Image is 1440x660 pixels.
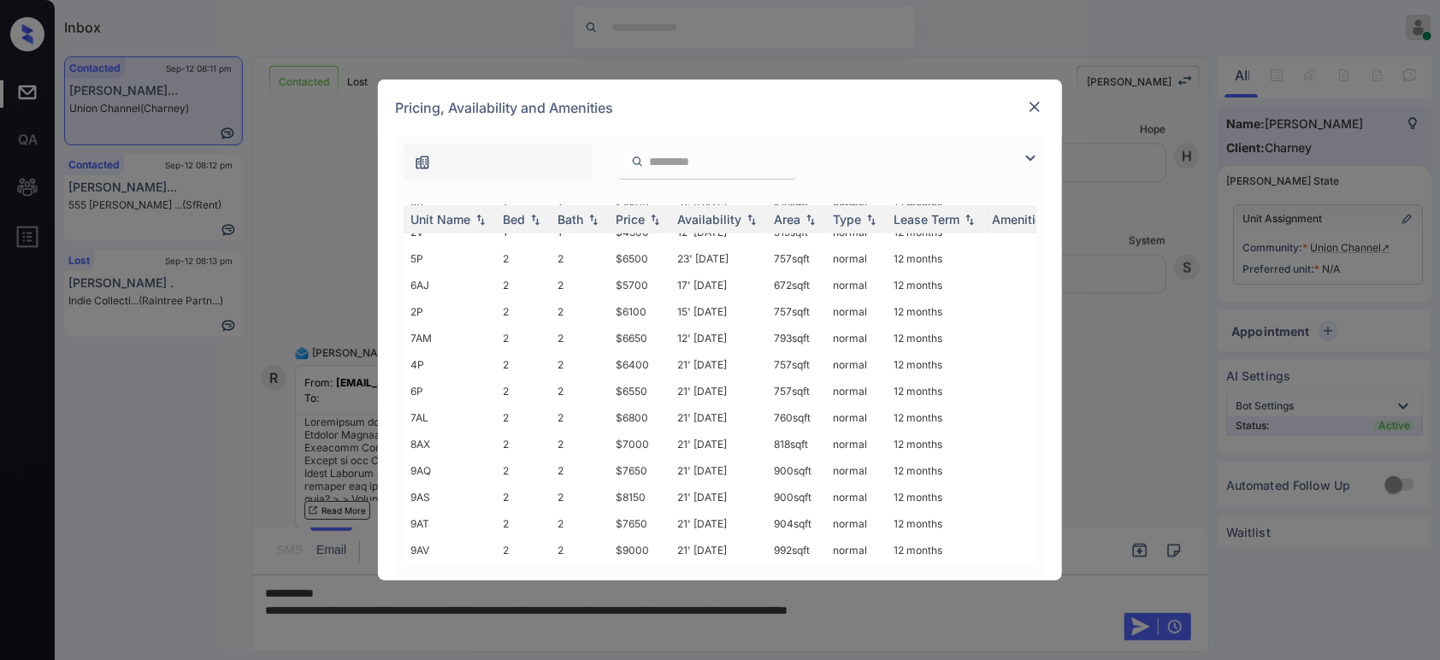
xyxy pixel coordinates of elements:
td: $6650 [609,325,670,351]
td: 9AQ [404,457,496,484]
td: normal [826,351,887,378]
td: 2 [551,457,609,484]
td: 760 sqft [767,404,826,431]
td: normal [826,272,887,298]
img: sorting [646,214,664,226]
td: $6550 [609,378,670,404]
td: 2 [551,404,609,431]
td: $8150 [609,484,670,510]
td: normal [826,431,887,457]
td: 7AM [404,325,496,351]
td: 2 [496,484,551,510]
td: 7AL [404,404,496,431]
td: 2 [551,537,609,563]
td: 818 sqft [767,431,826,457]
td: 2 [496,351,551,378]
td: 12 months [887,298,985,325]
td: 23' [DATE] [670,245,767,272]
td: normal [826,245,887,272]
td: 12 months [887,484,985,510]
td: 2 [496,298,551,325]
td: 2P [404,298,496,325]
div: Area [774,212,800,227]
div: Lease Term [894,212,959,227]
td: 21' [DATE] [670,537,767,563]
td: 757 sqft [767,245,826,272]
td: 2 [496,537,551,563]
td: normal [826,457,887,484]
td: 12 months [887,272,985,298]
td: 2 [551,378,609,404]
td: 17' [DATE] [670,272,767,298]
div: Price [616,212,645,227]
td: 2 [496,272,551,298]
img: close [1026,98,1043,115]
td: 8AX [404,431,496,457]
td: 12 months [887,510,985,537]
td: 992 sqft [767,537,826,563]
img: sorting [961,214,978,226]
td: 21' [DATE] [670,457,767,484]
td: normal [826,404,887,431]
td: normal [826,484,887,510]
td: 2 [496,325,551,351]
td: 2 [551,351,609,378]
td: 2 [496,404,551,431]
td: 2 [496,245,551,272]
img: icon-zuma [1020,148,1041,168]
td: $6500 [609,245,670,272]
td: 672 sqft [767,272,826,298]
td: 2 [496,431,551,457]
img: icon-zuma [631,154,644,169]
td: 12 months [887,404,985,431]
div: Amenities [992,212,1049,227]
td: 21' [DATE] [670,484,767,510]
td: 757 sqft [767,351,826,378]
td: 2 [496,378,551,404]
td: 904 sqft [767,510,826,537]
td: 12 months [887,431,985,457]
img: sorting [863,214,880,226]
td: 4P [404,351,496,378]
td: 900 sqft [767,484,826,510]
td: 9AV [404,537,496,563]
td: 12 months [887,378,985,404]
img: icon-zuma [414,154,431,171]
td: 2 [551,431,609,457]
td: 6P [404,378,496,404]
td: 757 sqft [767,298,826,325]
td: $9000 [609,537,670,563]
div: Availability [677,212,741,227]
td: 21' [DATE] [670,431,767,457]
td: 12 months [887,325,985,351]
td: 21' [DATE] [670,351,767,378]
td: 21' [DATE] [670,378,767,404]
td: 2 [496,510,551,537]
td: $6400 [609,351,670,378]
td: 9AT [404,510,496,537]
td: 6AJ [404,272,496,298]
td: 2 [551,298,609,325]
td: 2 [496,457,551,484]
td: 2 [551,245,609,272]
td: 5P [404,245,496,272]
td: 757 sqft [767,378,826,404]
td: normal [826,537,887,563]
img: sorting [472,214,489,226]
td: normal [826,325,887,351]
td: 900 sqft [767,457,826,484]
td: 12 months [887,457,985,484]
td: 12' [DATE] [670,325,767,351]
td: 12 months [887,351,985,378]
img: sorting [585,214,602,226]
td: 2 [551,510,609,537]
td: $6800 [609,404,670,431]
div: Unit Name [410,212,470,227]
td: 2 [551,272,609,298]
td: 12 months [887,245,985,272]
td: 9AS [404,484,496,510]
td: 793 sqft [767,325,826,351]
td: 2 [551,484,609,510]
td: $7650 [609,510,670,537]
td: $5700 [609,272,670,298]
